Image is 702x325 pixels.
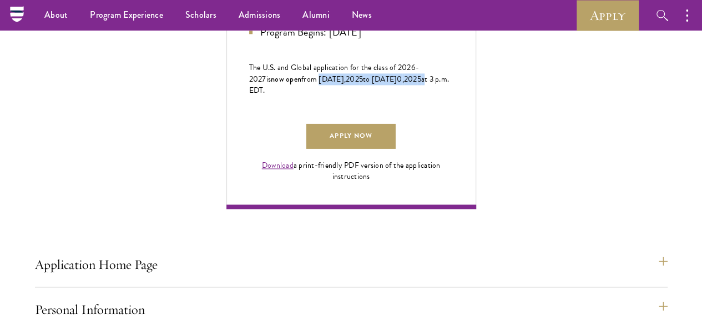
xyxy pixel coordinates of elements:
span: 0 [397,73,402,85]
li: Program Begins: [DATE] [249,24,453,40]
a: Download [262,159,294,171]
span: from [DATE], [301,73,346,85]
span: is [266,73,271,85]
button: Application Home Page [35,251,668,278]
span: now open [271,73,301,84]
span: -202 [249,62,420,85]
span: to [DATE] [363,73,397,85]
span: at 3 p.m. EDT. [249,73,450,96]
span: The U.S. and Global application for the class of 202 [249,62,411,73]
span: 5 [417,73,421,85]
button: Personal Information [35,296,668,323]
span: 5 [359,73,363,85]
span: 6 [411,62,416,73]
span: 202 [404,73,417,85]
span: 7 [262,73,266,85]
a: Apply Now [306,124,395,149]
span: , [402,73,404,85]
span: 202 [346,73,359,85]
div: a print-friendly PDF version of the application instructions [249,160,453,182]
